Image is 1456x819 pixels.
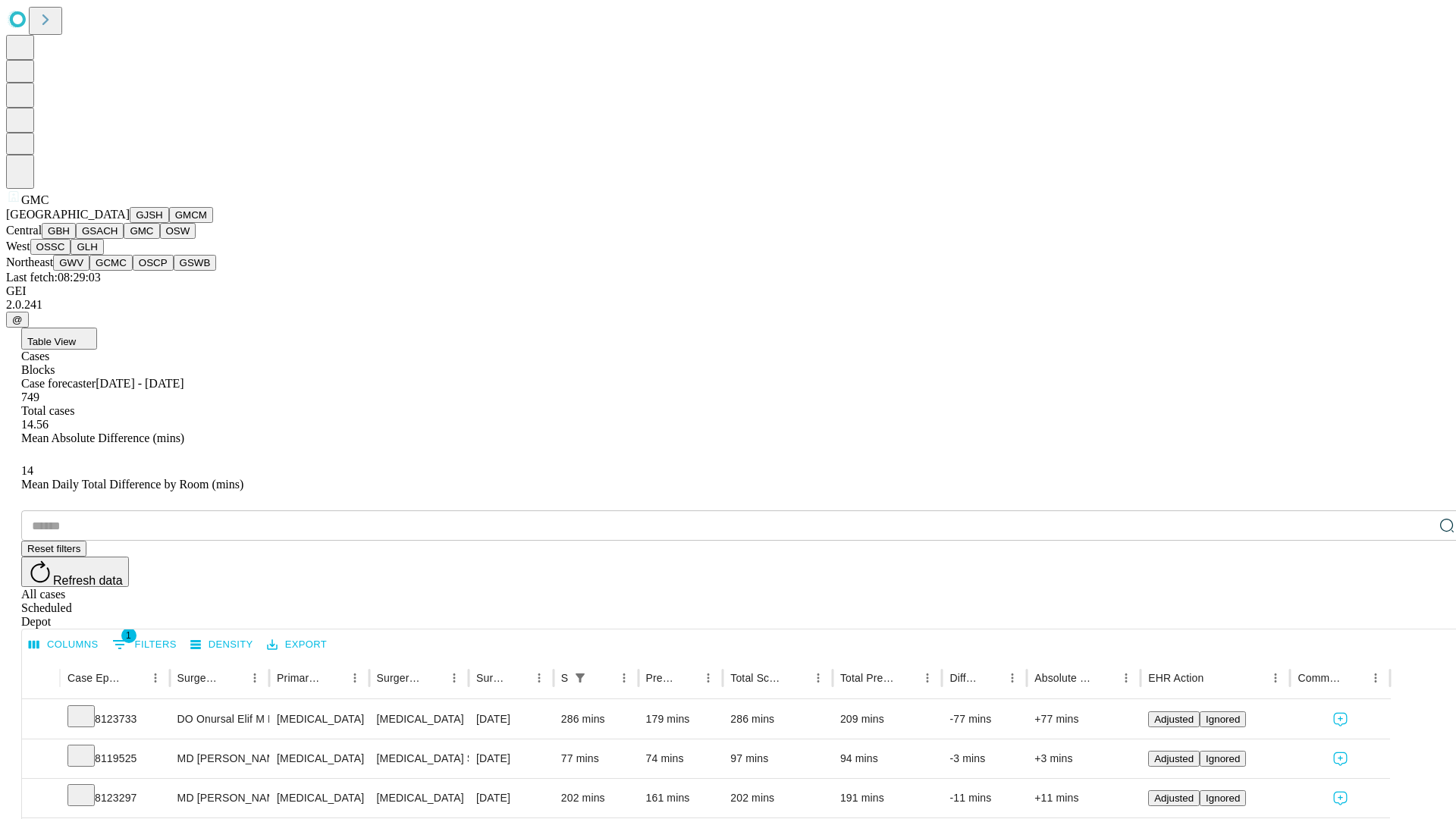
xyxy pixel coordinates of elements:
button: Menu [698,667,719,689]
span: Total cases [21,404,74,417]
div: Comments [1298,672,1341,684]
span: Case forecaster [21,377,96,390]
div: 74 mins [646,739,716,778]
div: 161 mins [646,779,716,817]
button: Expand [30,746,52,773]
div: 97 mins [730,739,825,778]
span: 749 [21,391,39,403]
div: [MEDICAL_DATA] SKIN AND [MEDICAL_DATA] [377,739,461,778]
div: 286 mins [730,700,825,739]
div: 8119525 [67,739,162,778]
button: GMC [124,223,159,239]
div: 8123733 [67,700,162,739]
button: Refresh data [21,557,129,587]
span: West [6,240,30,253]
button: Sort [124,667,145,689]
div: 209 mins [840,700,935,739]
div: Surgery Name [377,672,421,684]
div: [MEDICAL_DATA] [377,779,461,817]
button: Sort [223,667,244,689]
button: GBH [42,223,76,239]
div: Predicted In Room Duration [646,672,676,684]
button: GWV [53,255,89,271]
button: Ignored [1200,790,1246,806]
span: Ignored [1206,792,1240,804]
span: Mean Absolute Difference (mins) [21,431,184,444]
span: Ignored [1206,753,1240,764]
button: Menu [613,667,635,689]
span: Table View [27,336,76,347]
span: Adjusted [1154,714,1194,725]
span: @ [12,314,23,325]
button: Sort [1094,667,1116,689]
span: Last fetch: 08:29:03 [6,271,101,284]
div: EHR Action [1148,672,1203,684]
div: [DATE] [476,779,546,817]
div: [MEDICAL_DATA] [277,700,361,739]
div: Difference [949,672,979,684]
button: Reset filters [21,541,86,557]
button: Table View [21,328,97,350]
div: -11 mins [949,779,1019,817]
div: Scheduled In Room Duration [561,672,568,684]
span: 14.56 [21,418,49,431]
button: Menu [244,667,265,689]
button: GLH [71,239,103,255]
div: MD [PERSON_NAME] [PERSON_NAME] Md [177,779,262,817]
button: Sort [786,667,808,689]
div: 179 mins [646,700,716,739]
div: Primary Service [277,672,321,684]
span: Ignored [1206,714,1240,725]
button: Menu [1365,667,1386,689]
div: [MEDICAL_DATA] [377,700,461,739]
button: GSWB [174,255,217,271]
button: Menu [145,667,166,689]
span: Adjusted [1154,753,1194,764]
button: Sort [896,667,917,689]
div: [MEDICAL_DATA] [277,779,361,817]
span: GMC [21,193,49,206]
div: Surgery Date [476,672,506,684]
span: 1 [121,628,136,643]
button: Sort [507,667,529,689]
span: [DATE] - [DATE] [96,377,184,390]
button: Sort [323,667,344,689]
div: 2.0.241 [6,298,1450,312]
button: OSW [160,223,196,239]
button: Menu [529,667,550,689]
div: 77 mins [561,739,631,778]
div: GEI [6,284,1450,298]
span: Adjusted [1154,792,1194,804]
div: MD [PERSON_NAME] [PERSON_NAME] Md [177,739,262,778]
div: Total Predicted Duration [840,672,895,684]
button: GMCM [169,207,213,223]
button: Expand [30,707,52,733]
button: Menu [344,667,366,689]
button: Adjusted [1148,711,1200,727]
div: [MEDICAL_DATA] [277,739,361,778]
button: Menu [808,667,829,689]
button: Expand [30,786,52,812]
button: Adjusted [1148,751,1200,767]
div: DO Onursal Elif M Do [177,700,262,739]
button: Sort [1205,667,1226,689]
button: Ignored [1200,711,1246,727]
div: [DATE] [476,700,546,739]
button: Menu [1002,667,1023,689]
button: Sort [676,667,698,689]
div: Absolute Difference [1034,672,1093,684]
button: Show filters [570,667,591,689]
div: 8123297 [67,779,162,817]
button: Menu [444,667,465,689]
button: Sort [592,667,613,689]
button: Adjusted [1148,790,1200,806]
div: 202 mins [561,779,631,817]
div: 94 mins [840,739,935,778]
button: Sort [981,667,1002,689]
button: OSCP [133,255,174,271]
div: -77 mins [949,700,1019,739]
button: GCMC [89,255,133,271]
button: OSSC [30,239,71,255]
div: -3 mins [949,739,1019,778]
span: Refresh data [53,574,123,587]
